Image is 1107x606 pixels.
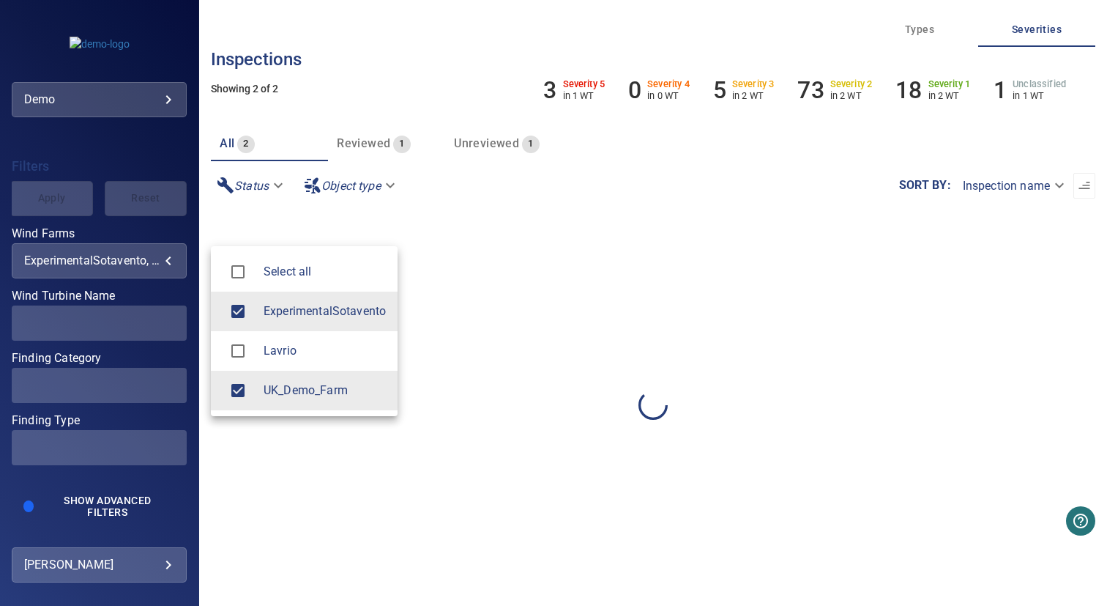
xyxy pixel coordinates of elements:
[264,303,386,320] div: Wind Farms ExperimentalSotavento
[264,263,386,281] span: Select all
[223,336,253,366] span: Lavrio
[264,382,386,399] div: Wind Farms UK_Demo_Farm
[211,246,398,416] ul: ExperimentalSotavento, [GEOGRAPHIC_DATA]
[264,342,386,360] div: Wind Farms Lavrio
[223,296,253,327] span: ExperimentalSotavento
[264,382,386,399] span: UK_Demo_Farm
[264,342,386,360] span: Lavrio
[264,303,386,320] span: ExperimentalSotavento
[223,375,253,406] span: UK_Demo_Farm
